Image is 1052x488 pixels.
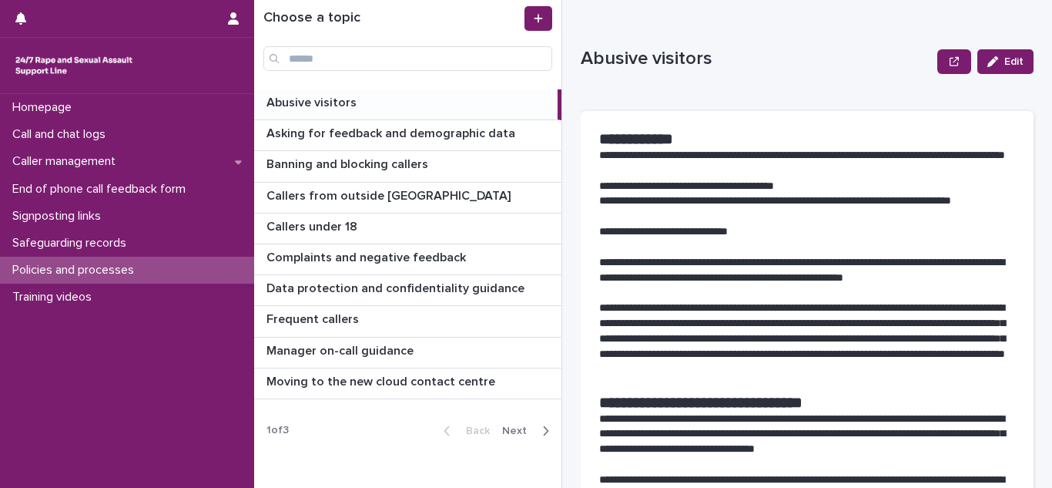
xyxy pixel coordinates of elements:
[6,182,198,197] p: End of phone call feedback form
[254,151,561,182] a: Banning and blocking callersBanning and blocking callers
[457,426,490,436] span: Back
[431,424,496,438] button: Back
[6,154,128,169] p: Caller management
[977,49,1034,74] button: Edit
[266,278,528,296] p: Data protection and confidentiality guidance
[254,338,561,369] a: Manager on-call guidanceManager on-call guidance
[266,186,514,204] p: Callers from outside [GEOGRAPHIC_DATA]
[6,263,146,278] p: Policies and processes
[254,306,561,337] a: Frequent callersFrequent callers
[6,209,113,224] p: Signposting links
[6,100,84,115] p: Homepage
[254,183,561,214] a: Callers from outside [GEOGRAPHIC_DATA]Callers from outside [GEOGRAPHIC_DATA]
[254,369,561,399] a: Moving to the new cloud contact centreMoving to the new cloud contact centre
[254,120,561,151] a: Asking for feedback and demographic dataAsking for feedback and demographic data
[254,275,561,306] a: Data protection and confidentiality guidanceData protection and confidentiality guidance
[254,244,561,275] a: Complaints and negative feedbackComplaints and negative feedback
[266,372,498,389] p: Moving to the new cloud contact centre
[266,341,417,358] p: Manager on-call guidance
[266,309,362,327] p: Frequent callers
[266,154,431,172] p: Banning and blocking callers
[581,48,931,70] p: Abusive visitors
[254,214,561,244] a: Callers under 18Callers under 18
[502,426,536,436] span: Next
[12,50,136,81] img: rhQMoQhaT3yELyF149Cw
[6,127,118,142] p: Call and chat logs
[1004,56,1024,67] span: Edit
[254,89,561,120] a: Abusive visitorsAbusive visitors
[6,290,104,305] p: Training videos
[266,217,360,234] p: Callers under 18
[6,236,139,251] p: Safeguarding records
[496,424,561,438] button: Next
[263,10,521,27] h1: Choose a topic
[263,46,552,71] input: Search
[254,412,301,449] p: 1 of 3
[266,93,360,110] p: Abusive visitors
[266,123,518,141] p: Asking for feedback and demographic data
[266,247,469,265] p: Complaints and negative feedback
